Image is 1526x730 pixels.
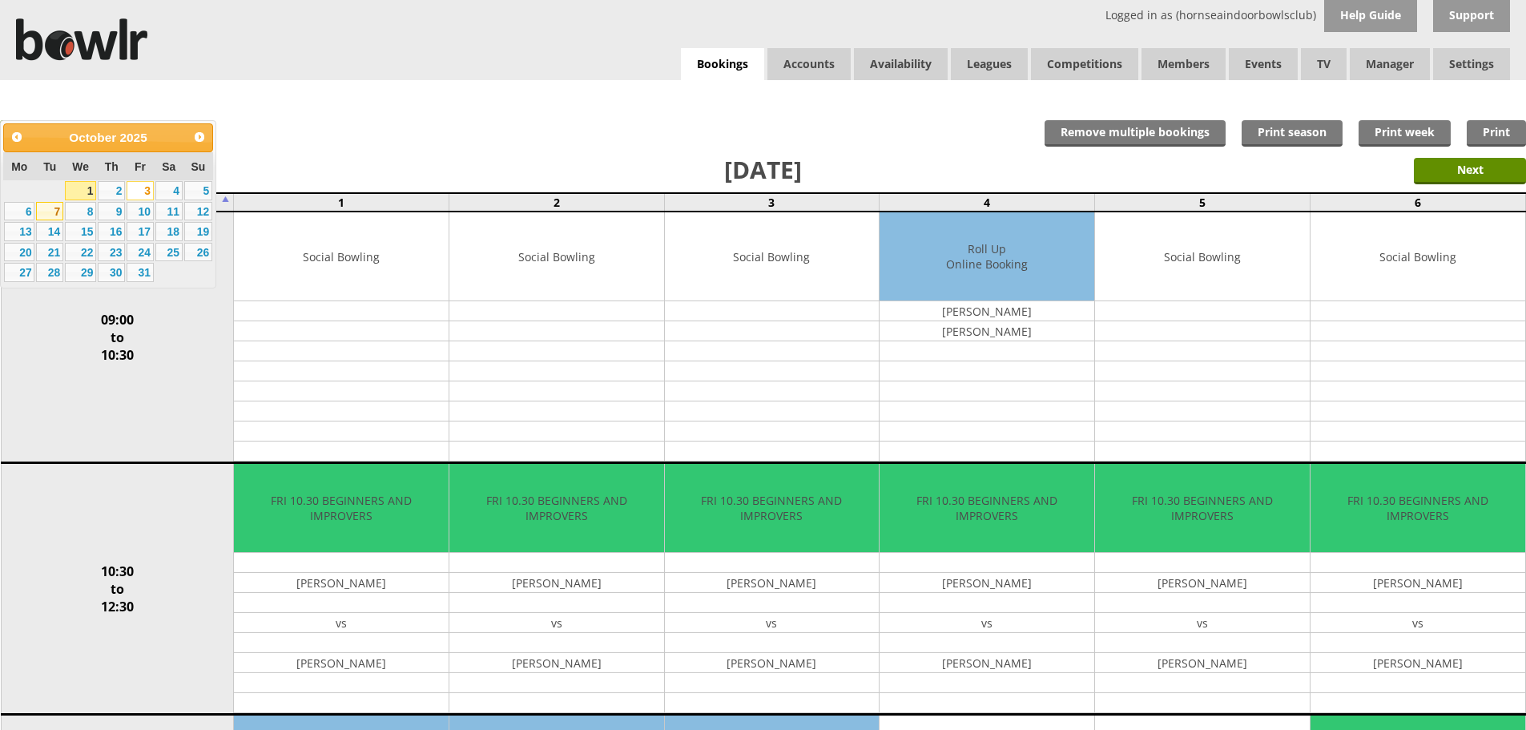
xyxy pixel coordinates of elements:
span: Sunday [191,160,205,173]
span: Thursday [105,160,119,173]
a: 11 [155,202,183,221]
span: Tuesday [43,160,56,173]
td: 1 [234,193,449,212]
a: 7 [36,202,63,221]
td: 2 [449,193,664,212]
span: Monday [11,160,27,173]
a: 22 [65,243,96,262]
td: [PERSON_NAME] [449,653,664,673]
a: 15 [65,222,96,241]
a: Print season [1242,120,1343,147]
a: 2 [98,181,125,200]
td: [PERSON_NAME] [665,653,880,673]
td: [PERSON_NAME] [449,573,664,593]
a: 14 [36,222,63,241]
td: FRI 10.30 BEGINNERS AND IMPROVERS [1095,464,1310,553]
a: 21 [36,243,63,262]
span: Accounts [767,48,851,80]
span: Manager [1350,48,1430,80]
span: 2025 [120,131,147,144]
td: [PERSON_NAME] [880,301,1094,321]
a: 31 [127,263,154,282]
td: FRI 10.30 BEGINNERS AND IMPROVERS [449,464,664,553]
span: Wednesday [72,160,89,173]
a: 6 [4,202,34,221]
a: Bookings [681,48,764,81]
a: Prev [6,126,28,148]
td: vs [880,613,1094,633]
a: Print [1467,120,1526,147]
a: 27 [4,263,34,282]
td: Social Bowling [234,212,449,301]
a: 8 [65,202,96,221]
a: 25 [155,243,183,262]
a: Events [1229,48,1298,80]
a: 17 [127,222,154,241]
span: October [69,131,116,144]
a: 9 [98,202,125,221]
span: Saturday [162,160,175,173]
td: 10:30 to 12:30 [1,463,234,715]
span: Settings [1433,48,1510,80]
a: 10 [127,202,154,221]
td: 4 [880,193,1095,212]
span: TV [1301,48,1347,80]
a: 13 [4,222,34,241]
td: vs [665,613,880,633]
td: FRI 10.30 BEGINNERS AND IMPROVERS [880,464,1094,553]
a: Competitions [1031,48,1138,80]
td: FRI 10.30 BEGINNERS AND IMPROVERS [234,464,449,553]
td: [PERSON_NAME] [1311,573,1525,593]
td: [PERSON_NAME] [880,321,1094,341]
td: [PERSON_NAME] [665,573,880,593]
td: FRI 10.30 BEGINNERS AND IMPROVERS [665,464,880,553]
td: [PERSON_NAME] [234,653,449,673]
td: [PERSON_NAME] [880,573,1094,593]
input: Remove multiple bookings [1045,120,1226,147]
a: 1 [65,181,96,200]
a: 16 [98,222,125,241]
a: 19 [184,222,212,241]
a: 5 [184,181,212,200]
td: vs [1095,613,1310,633]
a: 30 [98,263,125,282]
td: 5 [1095,193,1311,212]
td: vs [449,613,664,633]
a: 24 [127,243,154,262]
td: 09:00 to 10:30 [1,212,234,463]
td: [PERSON_NAME] [880,653,1094,673]
a: Leagues [951,48,1028,80]
td: Social Bowling [665,212,880,301]
a: Print week [1359,120,1451,147]
a: Next [188,126,211,148]
a: 26 [184,243,212,262]
a: 29 [65,263,96,282]
td: 6 [1310,193,1525,212]
a: 20 [4,243,34,262]
td: 3 [664,193,880,212]
td: vs [1311,613,1525,633]
a: 4 [155,181,183,200]
a: 12 [184,202,212,221]
td: Social Bowling [449,212,664,301]
td: [PERSON_NAME] [1095,653,1310,673]
td: [PERSON_NAME] [234,573,449,593]
td: [PERSON_NAME] [1095,573,1310,593]
td: Roll Up Online Booking [880,212,1094,301]
td: vs [234,613,449,633]
span: Prev [10,131,23,143]
span: Members [1141,48,1226,80]
a: 3 [127,181,154,200]
td: Social Bowling [1311,212,1525,301]
td: Social Bowling [1095,212,1310,301]
td: [PERSON_NAME] [1311,653,1525,673]
td: FRI 10.30 BEGINNERS AND IMPROVERS [1311,464,1525,553]
a: 18 [155,222,183,241]
a: Availability [854,48,948,80]
input: Next [1414,158,1526,184]
a: 28 [36,263,63,282]
a: 23 [98,243,125,262]
span: Friday [135,160,146,173]
span: Next [193,131,206,143]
